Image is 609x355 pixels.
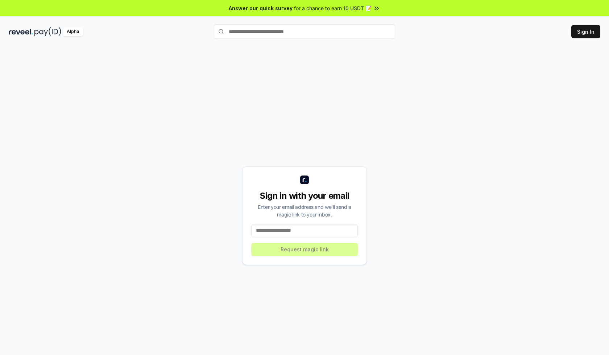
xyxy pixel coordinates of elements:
[63,27,83,36] div: Alpha
[34,27,61,36] img: pay_id
[251,203,358,218] div: Enter your email address and we’ll send a magic link to your inbox.
[571,25,600,38] button: Sign In
[229,4,293,12] span: Answer our quick survey
[300,176,309,184] img: logo_small
[294,4,372,12] span: for a chance to earn 10 USDT 📝
[251,190,358,202] div: Sign in with your email
[9,27,33,36] img: reveel_dark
